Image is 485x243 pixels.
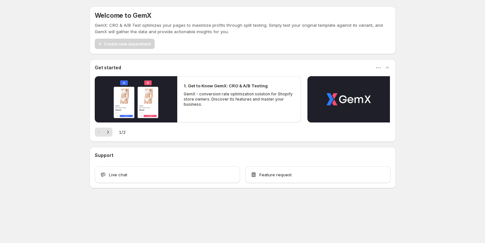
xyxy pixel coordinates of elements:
h5: Welcome to GemX [95,12,151,19]
h3: Support [95,152,113,159]
h3: Get started [95,64,121,71]
p: GemX: CRO & A/B Test optimizes your pages to maximize profits through split testing. Simply test ... [95,22,391,35]
nav: Pagination [95,128,112,137]
span: Feature request [259,171,292,178]
p: GemX - conversion rate optimization solution for Shopify store owners. Discover its features and ... [184,92,295,107]
button: Play video [95,76,177,122]
span: Live chat [109,171,127,178]
h2: 1. Get to Know GemX: CRO & A/B Testing [184,83,268,89]
span: 1 / 2 [119,129,126,135]
button: Next [103,128,112,137]
button: Play video [307,76,390,122]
